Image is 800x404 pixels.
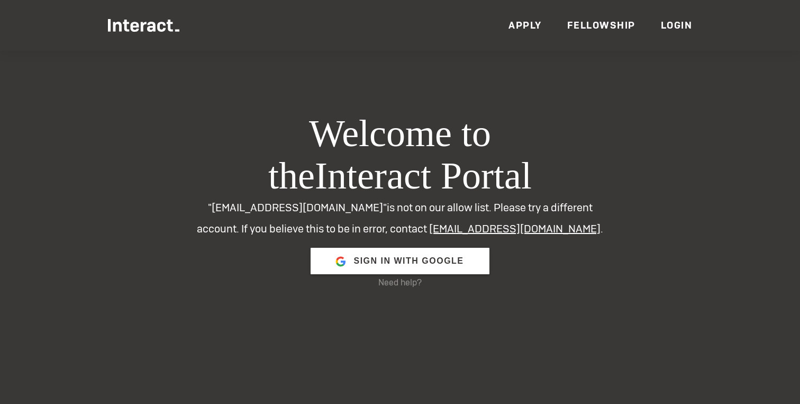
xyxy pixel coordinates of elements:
[429,222,601,236] a: [EMAIL_ADDRESS][DOMAIN_NAME]
[108,19,179,32] img: Interact Logo
[315,155,532,197] span: Interact Portal
[353,248,463,274] span: Sign in with Google
[661,19,693,31] a: Login
[197,197,603,239] p: "[EMAIL_ADDRESS][DOMAIN_NAME]" is not on our allow list. Please try a different account. If you b...
[567,19,635,31] a: Fellowship
[508,19,542,31] a: Apply
[197,113,603,197] h1: Welcome to the
[378,277,422,288] a: Need help?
